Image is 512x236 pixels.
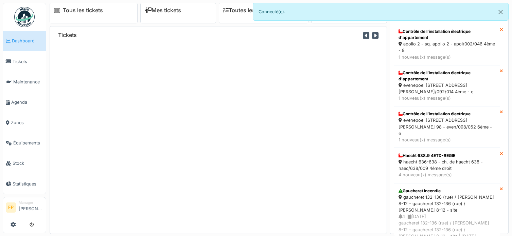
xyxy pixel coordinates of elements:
div: 1 nouveau(x) message(s) [399,137,495,143]
div: haecht 636-638 - ch. de haecht 638 - haec/638/009 4ème droit [399,159,495,172]
div: Contrôle de l’installation électrique [399,111,495,117]
h6: Tickets [58,32,77,38]
div: Contrôle de l’installation électrique d'appartement [399,70,495,82]
div: Manager [19,200,43,205]
span: Maintenance [13,79,43,85]
span: Dashboard [12,38,43,44]
div: Haecht 638.9 4ETD-REGIE [399,153,495,159]
div: Gaucheret Incendie [399,188,495,194]
a: Haecht 638.9 4ETD-REGIE haecht 636-638 - ch. de haecht 638 - haec/638/009 4ème droit 4 nouveau(x)... [394,148,500,183]
div: gaucheret 132-136 (rue) / [PERSON_NAME] 8-12 - gaucheret 132-136 (rue) / [PERSON_NAME] 8-12 - site [399,194,495,214]
a: Agenda [3,92,46,112]
span: Stock [13,160,43,166]
div: evenepoel [STREET_ADDRESS][PERSON_NAME]/092/014 4ème - e [399,82,495,95]
span: Équipements [13,140,43,146]
a: Tickets [3,51,46,72]
li: [PERSON_NAME] [19,200,43,215]
a: Dashboard [3,31,46,51]
a: FP Manager[PERSON_NAME] [6,200,43,216]
div: 1 nouveau(x) message(s) [399,54,495,60]
span: Tickets [13,58,43,65]
div: 1 nouveau(x) message(s) [399,95,495,101]
div: Connecté(e). [253,3,509,21]
a: Statistiques [3,174,46,194]
a: Stock [3,153,46,174]
div: Contrôle de l’installation électrique d'appartement [399,28,495,41]
img: Badge_color-CXgf-gQk.svg [14,7,35,27]
a: Zones [3,113,46,133]
div: evenepoel [STREET_ADDRESS][PERSON_NAME] 98 - even/098/052 6ème - e [399,117,495,137]
button: Close [493,3,508,21]
span: Agenda [11,99,43,105]
a: Contrôle de l’installation électrique evenepoel [STREET_ADDRESS][PERSON_NAME] 98 - even/098/052 6... [394,106,500,148]
span: Statistiques [13,181,43,187]
a: Contrôle de l’installation électrique d'appartement evenepoel [STREET_ADDRESS][PERSON_NAME]/092/0... [394,65,500,106]
div: apollo 2 - sq. apollo 2 - apol/002/046 4ème - 8 [399,41,495,54]
li: FP [6,202,16,213]
a: Contrôle de l’installation électrique d'appartement apollo 2 - sq. apollo 2 - apol/002/046 4ème -... [394,24,500,65]
div: 4 nouveau(x) message(s) [399,172,495,178]
span: Zones [11,119,43,126]
a: Toutes les tâches [223,7,274,14]
a: Maintenance [3,72,46,92]
a: Mes tickets [145,7,181,14]
a: Équipements [3,133,46,153]
a: Tous les tickets [63,7,103,14]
